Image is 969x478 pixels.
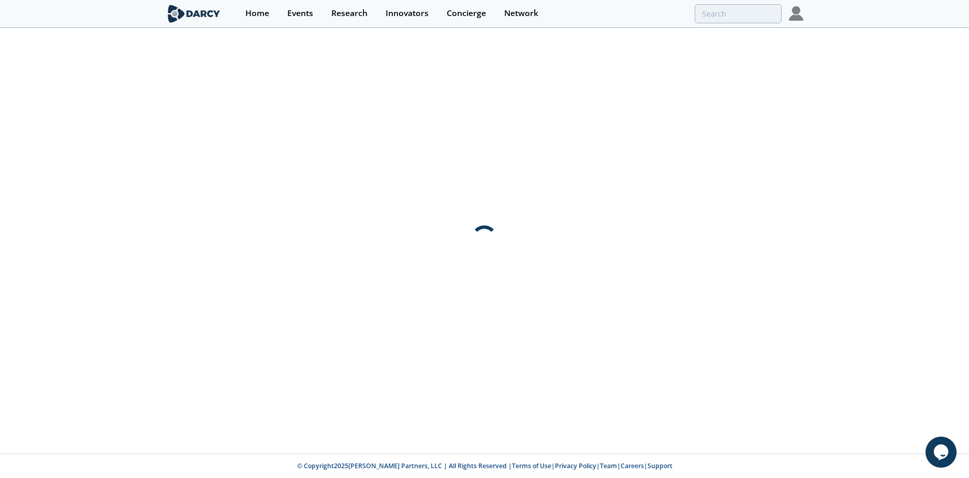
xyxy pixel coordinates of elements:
[245,9,269,18] div: Home
[555,461,596,470] a: Privacy Policy
[287,9,313,18] div: Events
[695,4,782,23] input: Advanced Search
[512,461,551,470] a: Terms of Use
[386,9,429,18] div: Innovators
[621,461,644,470] a: Careers
[926,437,959,468] iframe: chat widget
[166,5,222,23] img: logo-wide.svg
[789,6,803,21] img: Profile
[331,9,368,18] div: Research
[648,461,672,470] a: Support
[447,9,486,18] div: Concierge
[600,461,617,470] a: Team
[504,9,538,18] div: Network
[101,461,868,471] p: © Copyright 2025 [PERSON_NAME] Partners, LLC | All Rights Reserved | | | | |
